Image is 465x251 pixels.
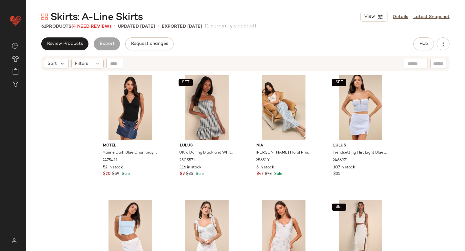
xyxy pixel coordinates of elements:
span: Motel [103,143,158,149]
span: Lulus [333,143,388,149]
span: Hub [419,41,428,46]
span: Review Products [47,41,83,46]
span: SET [335,80,343,85]
span: 116 in stock [180,165,201,171]
span: $9 [180,171,185,177]
span: 2505571 [179,158,195,164]
span: Sort [47,60,57,67]
img: svg%3e [41,14,48,20]
a: Latest Snapshot [413,14,449,20]
span: 52 in stock [103,165,123,171]
button: Request changes [125,37,174,50]
span: Request changes [131,41,168,46]
span: SET [181,80,190,85]
span: Marine Dark Blue Chambray Belted Micro Mini Skirt [102,150,157,156]
img: 12607521_2565131.jpg [251,75,316,140]
img: svg%3e [12,43,18,49]
span: • [158,23,159,30]
p: updated [DATE] [118,23,155,30]
span: $47 [256,171,263,177]
span: Skirts: A-Line Skirts [50,11,143,24]
button: SET [332,79,346,86]
img: svg%3e [8,238,20,243]
span: (1 currently selected) [205,23,256,30]
img: 11900401_2475411.jpg [98,75,163,140]
span: $78 [265,171,272,177]
span: Nia [256,143,311,149]
span: $59 [112,171,119,177]
span: Sale [120,172,130,176]
span: [PERSON_NAME] Floral Print Lace Midi Skirt [256,150,310,156]
a: Details [393,14,408,20]
span: 107 in stock [333,165,355,171]
img: 11907801_2505571.jpg [175,75,240,140]
button: SET [179,79,193,86]
span: (4 Need Review) [71,24,111,29]
img: heart_red.DM2ytmEG.svg [9,14,22,27]
p: Exported [DATE] [162,23,202,30]
div: Products [41,23,111,30]
span: Sale [273,172,282,176]
span: $35 [186,171,193,177]
span: 2466971 [333,158,348,164]
button: Review Products [41,37,88,50]
img: 11850581_2466971.jpg [328,75,393,140]
span: $20 [103,171,111,177]
span: 5 in stock [256,165,274,171]
span: Filters [75,60,88,67]
span: Trendsetting Flirt Light Blue Crinkled Bodycon Mini Skirt [333,150,387,156]
span: Sale [194,172,204,176]
span: Ultra Darling Black and White Gingham Tweed Bubble-Hem Skirt [179,150,234,156]
span: 2565131 [256,158,271,164]
span: Lulus [180,143,234,149]
button: Hub [413,37,434,50]
span: • [114,23,115,30]
span: SET [335,205,343,209]
span: 2475411 [102,158,118,164]
span: View [364,14,375,19]
span: $35 [333,171,340,177]
span: 61 [41,24,46,29]
button: View [360,12,387,22]
button: SET [332,204,346,211]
